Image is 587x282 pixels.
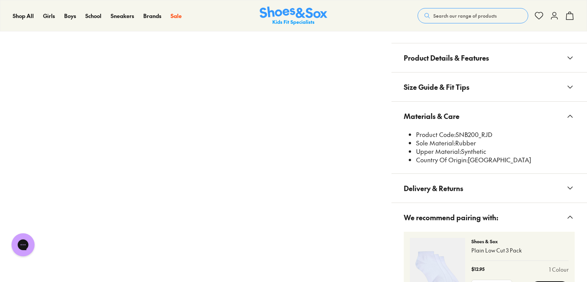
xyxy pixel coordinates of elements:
[391,203,587,232] button: We recommend pairing with:
[404,177,463,200] span: Delivery & Returns
[260,7,327,25] img: SNS_Logo_Responsive.svg
[416,147,461,155] span: Upper Material:
[171,12,182,20] a: Sale
[43,12,55,20] a: Girls
[391,174,587,203] button: Delivery & Returns
[391,43,587,72] button: Product Details & Features
[85,12,101,20] a: School
[416,155,468,164] span: Country Of Origin:
[416,130,575,139] li: SNB200_RJD
[404,105,459,127] span: Materials & Care
[143,12,161,20] a: Brands
[391,73,587,101] button: Size Guide & Fit Tips
[418,8,528,23] button: Search our range of products
[549,266,569,274] a: 1 Colour
[416,139,455,147] span: Sole Material:
[111,12,134,20] a: Sneakers
[416,130,456,139] span: Product Code:
[13,12,34,20] a: Shop All
[471,246,569,254] p: Plain Low Cut 3 Pack
[416,156,575,164] li: [GEOGRAPHIC_DATA]
[416,139,575,147] li: Rubber
[64,12,76,20] a: Boys
[471,266,484,274] p: $12.95
[471,238,569,245] p: Shoes & Sox
[391,102,587,130] button: Materials & Care
[8,231,38,259] iframe: Gorgias live chat messenger
[404,206,498,229] span: We recommend pairing with:
[404,76,469,98] span: Size Guide & Fit Tips
[260,7,327,25] a: Shoes & Sox
[404,46,489,69] span: Product Details & Features
[416,147,575,156] li: Synthetic
[433,12,497,19] span: Search our range of products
